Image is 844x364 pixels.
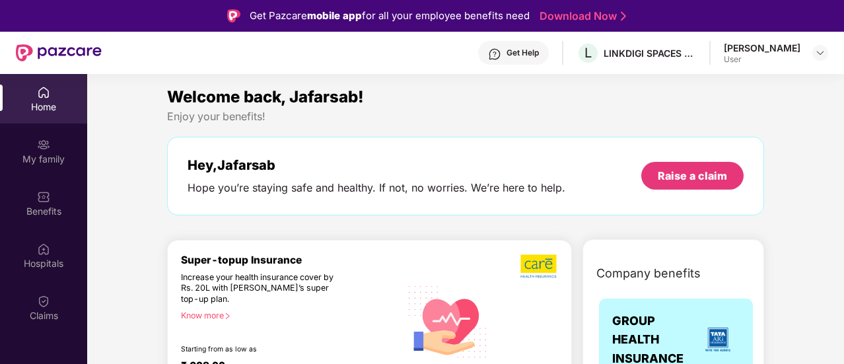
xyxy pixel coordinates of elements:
img: b5dec4f62d2307b9de63beb79f102df3.png [520,254,558,279]
img: Stroke [621,9,626,23]
a: Download Now [540,9,622,23]
div: Super-topup Insurance [181,254,401,266]
div: Hope you’re staying safe and healthy. If not, no worries. We’re here to help. [188,181,565,195]
div: [PERSON_NAME] [724,42,800,54]
span: right [224,312,231,320]
span: L [584,45,592,61]
div: Get Pazcare for all your employee benefits need [250,8,530,24]
img: insurerLogo [700,322,736,357]
img: svg+xml;base64,PHN2ZyBpZD0iRHJvcGRvd24tMzJ4MzIiIHhtbG5zPSJodHRwOi8vd3d3LnczLm9yZy8yMDAwL3N2ZyIgd2... [815,48,826,58]
div: Raise a claim [658,168,727,183]
img: svg+xml;base64,PHN2ZyB3aWR0aD0iMjAiIGhlaWdodD0iMjAiIHZpZXdCb3g9IjAgMCAyMCAyMCIgZmlsbD0ibm9uZSIgeG... [37,138,50,151]
img: Logo [227,9,240,22]
span: Company benefits [596,264,701,283]
div: Enjoy your benefits! [167,110,764,124]
span: Welcome back, Jafarsab! [167,87,364,106]
img: svg+xml;base64,PHN2ZyBpZD0iSG9zcGl0YWxzIiB4bWxucz0iaHR0cDovL3d3dy53My5vcmcvMjAwMC9zdmciIHdpZHRoPS... [37,242,50,256]
img: New Pazcare Logo [16,44,102,61]
img: svg+xml;base64,PHN2ZyBpZD0iQmVuZWZpdHMiIHhtbG5zPSJodHRwOi8vd3d3LnczLm9yZy8yMDAwL3N2ZyIgd2lkdGg9Ij... [37,190,50,203]
div: Get Help [507,48,539,58]
div: User [724,54,800,65]
div: Hey, Jafarsab [188,157,565,173]
strong: mobile app [307,9,362,22]
img: svg+xml;base64,PHN2ZyBpZD0iQ2xhaW0iIHhtbG5zPSJodHRwOi8vd3d3LnczLm9yZy8yMDAwL3N2ZyIgd2lkdGg9IjIwIi... [37,295,50,308]
div: Know more [181,310,393,320]
img: svg+xml;base64,PHN2ZyBpZD0iSG9tZSIgeG1sbnM9Imh0dHA6Ly93d3cudzMub3JnLzIwMDAvc3ZnIiB3aWR0aD0iMjAiIG... [37,86,50,99]
img: svg+xml;base64,PHN2ZyBpZD0iSGVscC0zMngzMiIgeG1sbnM9Imh0dHA6Ly93d3cudzMub3JnLzIwMDAvc3ZnIiB3aWR0aD... [488,48,501,61]
div: Increase your health insurance cover by Rs. 20L with [PERSON_NAME]’s super top-up plan. [181,272,344,305]
div: LINKDIGI SPACES PRIVATE LIMITED [604,47,696,59]
div: Starting from as low as [181,345,345,354]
